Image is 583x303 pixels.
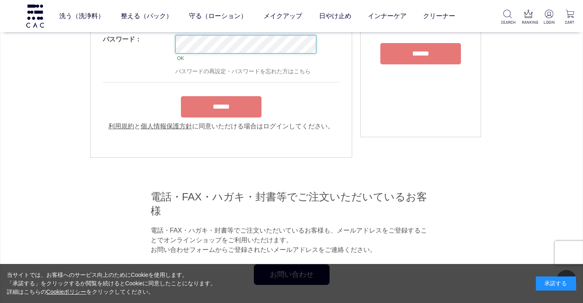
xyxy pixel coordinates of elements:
a: LOGIN [542,10,556,25]
a: インナーケア [368,5,407,27]
a: 守る（ローション） [189,5,247,27]
a: パスワードの再設定・パスワードを忘れた方はこちら [175,68,311,74]
a: クリーナー [423,5,455,27]
div: と に同意いただける場合はログインしてください。 [103,122,340,131]
a: 日やけ止め [319,5,351,27]
a: 個人情報保護方針 [141,123,192,130]
h2: 電話・FAX・ハガキ・封書等でご注文いただいているお客様 [151,190,433,218]
p: 電話・FAX・ハガキ・封書等でご注文いただいているお客様も、メールアドレスをご登録することでオンラインショップをご利用いただけます。 お問い合わせフォームからご登録されたいメールアドレスをご連絡... [151,226,433,255]
p: RANKING [522,19,535,25]
a: 整える（パック） [121,5,172,27]
div: 当サイトでは、お客様へのサービス向上のためにCookieを使用します。 「承諾する」をクリックするか閲覧を続けるとCookieに同意したことになります。 詳細はこちらの をクリックしてください。 [7,271,216,296]
a: 利用規約 [108,123,134,130]
a: 洗う（洗浄料） [59,5,104,27]
p: CART [563,19,577,25]
a: SEARCH [501,10,514,25]
a: RANKING [522,10,535,25]
img: logo [25,4,45,27]
p: SEARCH [501,19,514,25]
p: LOGIN [542,19,556,25]
div: OK [175,54,316,63]
a: CART [563,10,577,25]
a: メイクアップ [263,5,302,27]
a: Cookieポリシー [46,289,87,295]
div: 承諾する [536,276,576,291]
